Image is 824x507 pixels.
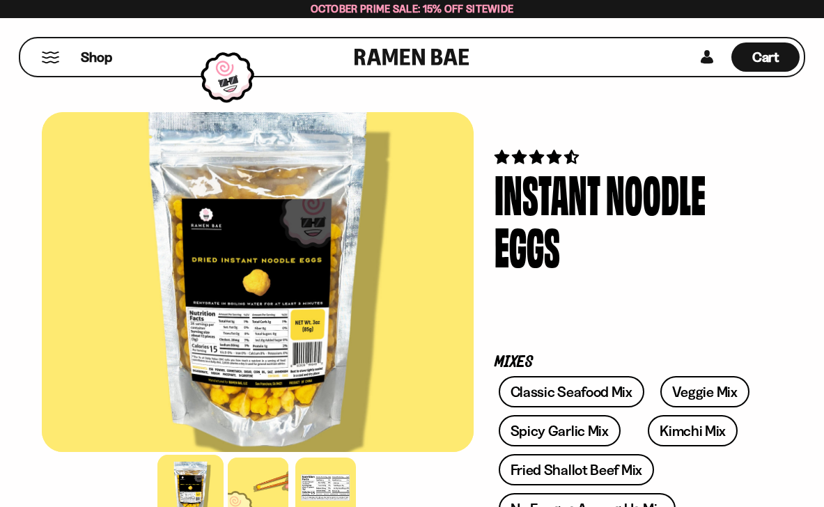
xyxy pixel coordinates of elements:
[499,454,654,485] a: Fried Shallot Beef Mix
[311,2,514,15] span: October Prime Sale: 15% off Sitewide
[499,415,621,446] a: Spicy Garlic Mix
[41,52,60,63] button: Mobile Menu Trigger
[606,167,706,219] div: Noodle
[495,219,560,272] div: Eggs
[752,49,779,65] span: Cart
[81,42,112,72] a: Shop
[495,167,600,219] div: Instant
[495,148,582,166] span: 4.71 stars
[495,356,761,369] p: Mixes
[648,415,738,446] a: Kimchi Mix
[81,48,112,67] span: Shop
[499,376,644,407] a: Classic Seafood Mix
[731,38,800,76] div: Cart
[660,376,749,407] a: Veggie Mix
